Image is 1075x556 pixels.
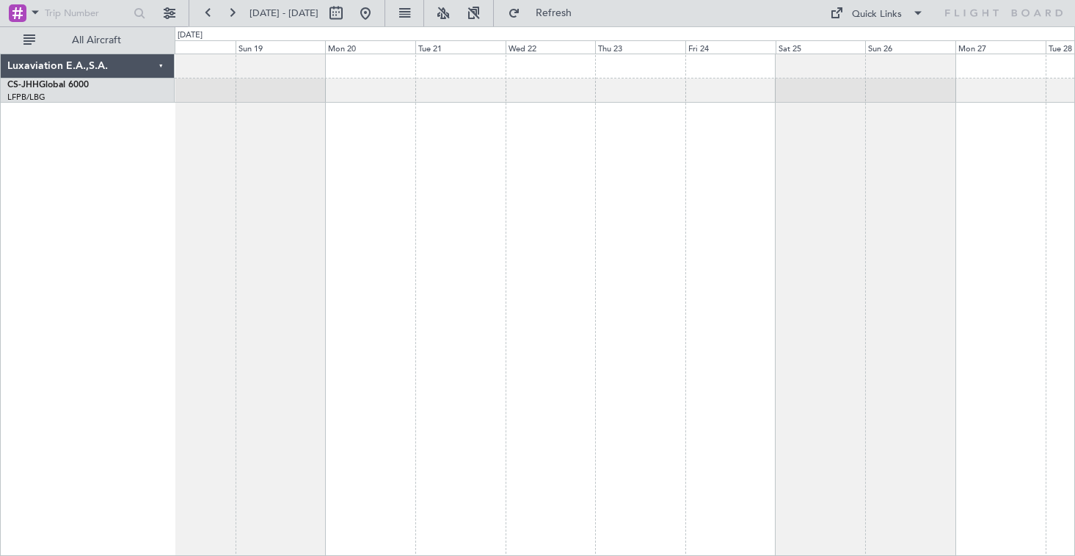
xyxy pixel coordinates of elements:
[865,40,955,54] div: Sun 26
[955,40,1046,54] div: Mon 27
[145,40,236,54] div: Sat 18
[7,81,89,89] a: CS-JHHGlobal 6000
[178,29,203,42] div: [DATE]
[823,1,931,25] button: Quick Links
[685,40,776,54] div: Fri 24
[38,35,155,45] span: All Aircraft
[595,40,685,54] div: Thu 23
[506,40,596,54] div: Wed 22
[776,40,866,54] div: Sat 25
[236,40,326,54] div: Sun 19
[7,92,45,103] a: LFPB/LBG
[249,7,318,20] span: [DATE] - [DATE]
[523,8,585,18] span: Refresh
[45,2,129,24] input: Trip Number
[852,7,902,22] div: Quick Links
[501,1,589,25] button: Refresh
[325,40,415,54] div: Mon 20
[16,29,159,52] button: All Aircraft
[415,40,506,54] div: Tue 21
[7,81,39,89] span: CS-JHH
